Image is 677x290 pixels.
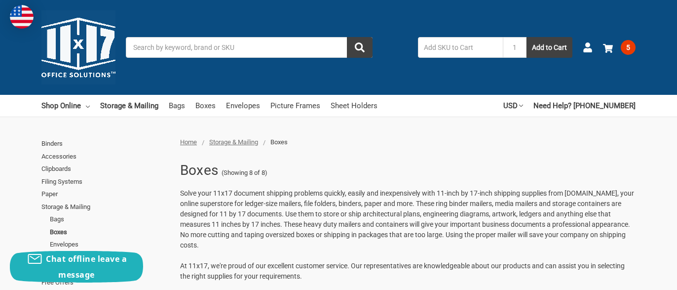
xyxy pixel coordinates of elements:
a: Boxes [50,226,169,239]
h1: Boxes [180,158,218,183]
span: Chat offline leave a message [46,253,127,280]
img: 11x17.com [41,10,115,84]
button: Add to Cart [527,37,572,58]
a: Envelopes [226,95,260,117]
a: Envelopes [50,238,169,251]
iframe: Google Customer Reviews [596,263,677,290]
a: Bags [169,95,185,117]
a: Storage & Mailing [41,201,169,213]
input: Search by keyword, brand or SKU [126,37,373,58]
a: Clipboards [41,163,169,175]
a: Storage & Mailing [100,95,158,117]
button: Chat offline leave a message [10,251,143,283]
a: Home [180,138,197,146]
a: USD [503,95,523,117]
span: Boxes [270,138,288,146]
a: Shop Online [41,95,90,117]
a: Storage & Mailing [209,138,258,146]
a: Need Help? [PHONE_NUMBER] [533,95,636,117]
a: Binders [41,137,169,150]
a: Accessories [41,150,169,163]
input: Add SKU to Cart [418,37,503,58]
span: At 11x17, we're proud of our excellent customer service. Our representatives are knowledgeable ab... [180,262,625,280]
img: duty and tax information for United States [10,5,34,29]
a: Filing Systems [41,175,169,188]
a: Bags [50,213,169,226]
span: (Showing 8 of 8) [222,168,267,178]
a: Boxes [195,95,216,117]
a: 5 [603,35,636,60]
span: 5 [621,40,636,55]
a: Picture Frames [270,95,320,117]
a: Sheet Holders [331,95,377,117]
a: Paper [41,188,169,201]
span: Solve your 11x17 document shipping problems quickly, easily and inexpensively with 11-inch by 17-... [180,189,634,249]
